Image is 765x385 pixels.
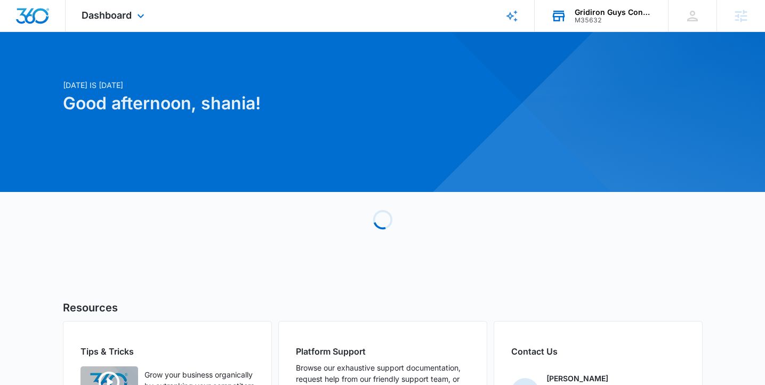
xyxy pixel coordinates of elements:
[511,345,685,358] h2: Contact Us
[575,8,653,17] div: account name
[296,345,470,358] h2: Platform Support
[80,345,254,358] h2: Tips & Tricks
[575,17,653,24] div: account id
[63,79,485,91] p: [DATE] is [DATE]
[63,91,485,116] h1: Good afternoon, shania!
[546,373,608,384] p: [PERSON_NAME]
[82,10,132,21] span: Dashboard
[63,300,703,316] h5: Resources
